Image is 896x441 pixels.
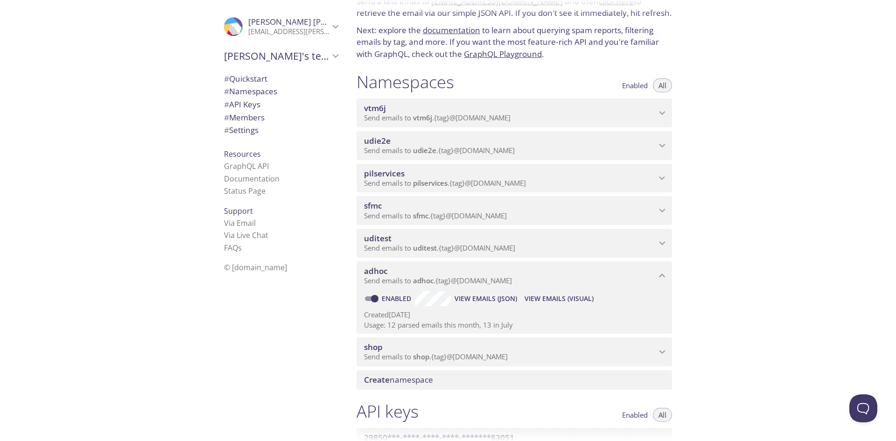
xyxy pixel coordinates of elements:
button: All [653,78,672,92]
div: sfmc namespace [357,196,672,225]
button: Enabled [616,78,653,92]
span: # [224,73,229,84]
span: Send emails to . {tag} @[DOMAIN_NAME] [364,276,512,285]
div: Members [217,111,345,124]
p: Created [DATE] [364,310,665,320]
span: Send emails to . {tag} @[DOMAIN_NAME] [364,178,526,188]
h1: API keys [357,401,419,422]
div: pilservices namespace [357,164,672,193]
span: pilservices [364,168,405,179]
span: Send emails to . {tag} @[DOMAIN_NAME] [364,352,508,361]
button: All [653,408,672,422]
a: FAQ [224,243,242,253]
span: # [224,86,229,97]
p: [EMAIL_ADDRESS][PERSON_NAME][DOMAIN_NAME] [248,27,329,36]
div: Martijn van Poppel [217,11,345,42]
div: API Keys [217,98,345,111]
div: vtm6j namespace [357,98,672,127]
div: udie2e namespace [357,131,672,160]
span: # [224,99,229,110]
span: Quickstart [224,73,267,84]
span: Resources [224,149,261,159]
span: Members [224,112,265,123]
span: Send emails to . {tag} @[DOMAIN_NAME] [364,113,511,122]
button: View Emails (JSON) [451,291,521,306]
span: Create [364,374,390,385]
span: pilservices [413,178,448,188]
span: udie2e [364,135,391,146]
div: adhoc namespace [357,261,672,290]
span: sfmc [413,211,428,220]
span: Send emails to . {tag} @[DOMAIN_NAME] [364,146,515,155]
span: vtm6j [413,113,432,122]
a: Documentation [224,174,280,184]
button: View Emails (Visual) [521,291,597,306]
span: [PERSON_NAME] [PERSON_NAME] [248,16,376,27]
div: shop namespace [357,337,672,366]
h1: Namespaces [357,71,454,92]
span: udie2e [413,146,436,155]
span: sfmc [364,200,382,211]
div: Jorgen's team [217,44,345,68]
div: Quickstart [217,72,345,85]
a: Enabled [380,294,415,303]
button: Enabled [616,408,653,422]
div: Namespaces [217,85,345,98]
div: uditest namespace [357,229,672,258]
a: documentation [423,25,480,35]
span: © [DOMAIN_NAME] [224,262,287,273]
span: vtm6j [364,103,386,113]
span: Send emails to . {tag} @[DOMAIN_NAME] [364,243,515,252]
div: Team Settings [217,124,345,137]
a: GraphQL API [224,161,269,171]
span: adhoc [413,276,434,285]
span: Support [224,206,253,216]
div: Create namespace [357,370,672,390]
iframe: Help Scout Beacon - Open [849,394,877,422]
a: Via Live Chat [224,230,268,240]
span: shop [364,342,383,352]
span: Send emails to . {tag} @[DOMAIN_NAME] [364,211,507,220]
span: API Keys [224,99,260,110]
span: shop [413,352,429,361]
span: adhoc [364,266,388,276]
span: uditest [364,233,392,244]
span: Settings [224,125,259,135]
p: Usage: 12 parsed emails this month, 13 in July [364,320,665,330]
span: [PERSON_NAME]'s team [224,49,329,63]
span: namespace [364,374,433,385]
span: View Emails (JSON) [455,293,517,304]
span: View Emails (Visual) [525,293,594,304]
span: # [224,112,229,123]
span: # [224,125,229,135]
p: Next: explore the to learn about querying spam reports, filtering emails by tag, and more. If you... [357,24,672,60]
a: GraphQL Playground [464,49,542,59]
a: Status Page [224,186,266,196]
span: s [238,243,242,253]
a: Via Email [224,218,256,228]
span: uditest [413,243,437,252]
span: Namespaces [224,86,277,97]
